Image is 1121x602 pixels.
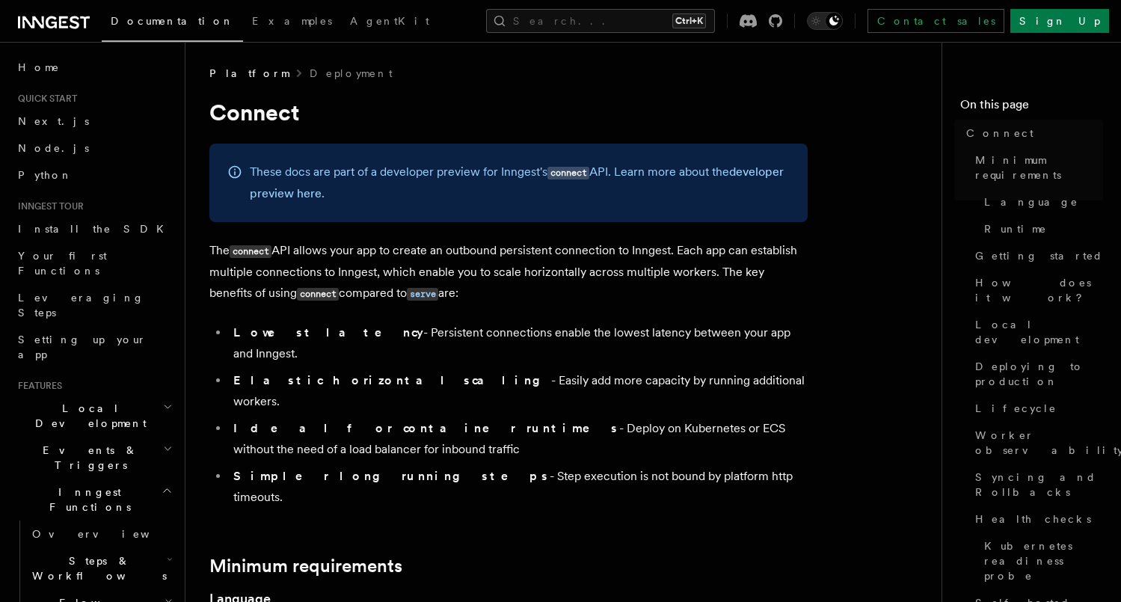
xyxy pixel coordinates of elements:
strong: Ideal for container runtimes [233,421,619,435]
a: Worker observability [969,422,1103,464]
button: Inngest Functions [12,479,176,520]
span: Features [12,380,62,392]
a: Your first Functions [12,242,176,284]
span: Platform [209,66,289,81]
a: AgentKit [341,4,438,40]
li: - Deploy on Kubernetes or ECS without the need of a load balancer for inbound traffic [229,418,808,460]
span: Install the SDK [18,223,173,235]
code: connect [547,167,589,179]
span: Next.js [18,115,89,127]
span: Python [18,169,73,181]
a: Health checks [969,506,1103,532]
h4: On this page [960,96,1103,120]
button: Search...Ctrl+K [486,9,715,33]
a: Deploying to production [969,353,1103,395]
a: Kubernetes readiness probe [978,532,1103,589]
a: Documentation [102,4,243,42]
strong: Elastic horizontal scaling [233,373,551,387]
span: Overview [32,528,186,540]
a: Runtime [978,215,1103,242]
a: Deployment [310,66,393,81]
a: Examples [243,4,341,40]
span: AgentKit [350,15,429,27]
span: Syncing and Rollbacks [975,470,1103,500]
a: Contact sales [867,9,1004,33]
button: Toggle dark mode [807,12,843,30]
a: Home [12,54,176,81]
a: serve [407,286,438,300]
span: Node.js [18,142,89,154]
a: How does it work? [969,269,1103,311]
a: Language [978,188,1103,215]
span: Lifecycle [975,401,1057,416]
strong: Lowest latency [233,325,423,340]
a: Leveraging Steps [12,284,176,326]
a: Minimum requirements [209,556,402,577]
a: Sign Up [1010,9,1109,33]
a: Syncing and Rollbacks [969,464,1103,506]
a: Getting started [969,242,1103,269]
a: Install the SDK [12,215,176,242]
a: Local development [969,311,1103,353]
kbd: Ctrl+K [672,13,706,28]
span: Your first Functions [18,250,107,277]
span: Examples [252,15,332,27]
span: Connect [966,126,1034,141]
a: Minimum requirements [969,147,1103,188]
a: Next.js [12,108,176,135]
a: Python [12,162,176,188]
a: Connect [960,120,1103,147]
button: Local Development [12,395,176,437]
span: Runtime [984,221,1047,236]
span: Getting started [975,248,1103,263]
button: Events & Triggers [12,437,176,479]
span: Kubernetes readiness probe [984,538,1103,583]
span: How does it work? [975,275,1103,305]
a: Node.js [12,135,176,162]
button: Steps & Workflows [26,547,176,589]
span: Leveraging Steps [18,292,144,319]
li: - Step execution is not bound by platform http timeouts. [229,466,808,508]
span: Language [984,194,1078,209]
span: Minimum requirements [975,153,1103,182]
a: Setting up your app [12,326,176,368]
span: Deploying to production [975,359,1103,389]
li: - Easily add more capacity by running additional workers. [229,370,808,412]
li: - Persistent connections enable the lowest latency between your app and Inngest. [229,322,808,364]
h1: Connect [209,99,808,126]
span: Local development [975,317,1103,347]
strong: Simpler long running steps [233,469,550,483]
span: Documentation [111,15,234,27]
code: serve [407,288,438,301]
span: Health checks [975,512,1091,526]
code: connect [297,288,339,301]
span: Home [18,60,60,75]
span: Inngest Functions [12,485,162,515]
span: Setting up your app [18,334,147,360]
span: Events & Triggers [12,443,163,473]
code: connect [230,245,271,258]
a: Overview [26,520,176,547]
p: These docs are part of a developer preview for Inngest's API. Learn more about the . [250,162,790,204]
span: Inngest tour [12,200,84,212]
span: Quick start [12,93,77,105]
p: The API allows your app to create an outbound persistent connection to Inngest. Each app can esta... [209,240,808,304]
span: Steps & Workflows [26,553,167,583]
span: Local Development [12,401,163,431]
a: Lifecycle [969,395,1103,422]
